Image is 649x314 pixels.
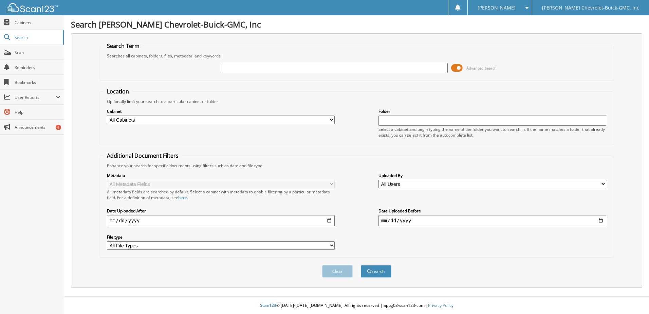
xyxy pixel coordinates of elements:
label: Folder [378,108,606,114]
span: Scan123 [260,302,276,308]
a: here [178,195,187,200]
span: Scan [15,50,60,55]
span: Bookmarks [15,80,60,85]
span: Search [15,35,59,40]
span: Reminders [15,65,60,70]
h1: Search [PERSON_NAME] Chevrolet-Buick-GMC, Inc [71,19,642,30]
div: 6 [56,125,61,130]
div: Enhance your search for specific documents using filters such as date and file type. [104,163,610,169]
div: © [DATE]-[DATE] [DOMAIN_NAME]. All rights reserved | appg03-scan123-com | [64,297,649,314]
button: Clear [322,265,353,278]
span: [PERSON_NAME] [478,6,516,10]
img: scan123-logo-white.svg [7,3,58,12]
div: Optionally limit your search to a particular cabinet or folder [104,99,610,104]
label: Uploaded By [378,173,606,178]
div: All metadata fields are searched by default. Select a cabinet with metadata to enable filtering b... [107,189,335,200]
legend: Additional Document Filters [104,152,182,159]
a: Privacy Policy [428,302,453,308]
button: Search [361,265,391,278]
div: Select a cabinet and begin typing the name of the folder you want to search in. If the name match... [378,126,606,138]
input: end [378,215,606,226]
label: Metadata [107,173,335,178]
span: [PERSON_NAME] Chevrolet-Buick-GMC, Inc [542,6,639,10]
label: Date Uploaded After [107,208,335,214]
span: User Reports [15,94,56,100]
label: Date Uploaded Before [378,208,606,214]
span: Announcements [15,124,60,130]
label: Cabinet [107,108,335,114]
span: Help [15,109,60,115]
label: File type [107,234,335,240]
span: Advanced Search [466,66,497,71]
div: Searches all cabinets, folders, files, metadata, and keywords [104,53,610,59]
span: Cabinets [15,20,60,25]
legend: Location [104,88,132,95]
input: start [107,215,335,226]
legend: Search Term [104,42,143,50]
